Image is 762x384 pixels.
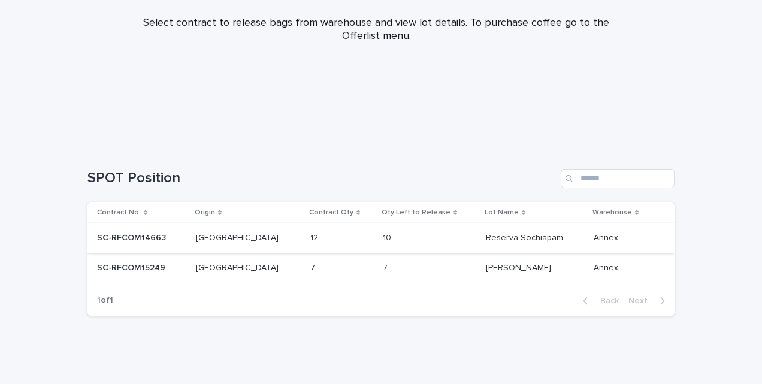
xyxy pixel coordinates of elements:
[310,261,317,273] p: 7
[561,169,675,188] input: Search
[87,223,675,253] tr: SC-RFCOM14663SC-RFCOM14663 [GEOGRAPHIC_DATA][GEOGRAPHIC_DATA] 1212 1010 Reserva SochiapamReserva ...
[87,286,123,315] p: 1 of 1
[195,206,215,219] p: Origin
[593,297,619,305] span: Back
[309,206,353,219] p: Contract Qty
[196,261,281,273] p: [GEOGRAPHIC_DATA]
[137,17,616,43] p: Select contract to release bags from warehouse and view lot details. To purchase coffee go to the...
[383,261,390,273] p: 7
[97,261,168,273] p: SC-RFCOM15249
[628,297,655,305] span: Next
[594,261,621,273] p: Annex
[97,206,141,219] p: Contract No.
[486,261,554,273] p: [PERSON_NAME]
[383,231,394,243] p: 10
[573,295,624,306] button: Back
[486,231,566,243] p: Reserva Sochiapam
[87,170,556,187] h1: SPOT Position
[594,231,621,243] p: Annex
[310,231,320,243] p: 12
[592,206,632,219] p: Warehouse
[624,295,675,306] button: Next
[485,206,519,219] p: Lot Name
[87,253,675,283] tr: SC-RFCOM15249SC-RFCOM15249 [GEOGRAPHIC_DATA][GEOGRAPHIC_DATA] 77 77 [PERSON_NAME][PERSON_NAME] An...
[382,206,450,219] p: Qty Left to Release
[196,231,281,243] p: [GEOGRAPHIC_DATA]
[97,231,168,243] p: SC-RFCOM14663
